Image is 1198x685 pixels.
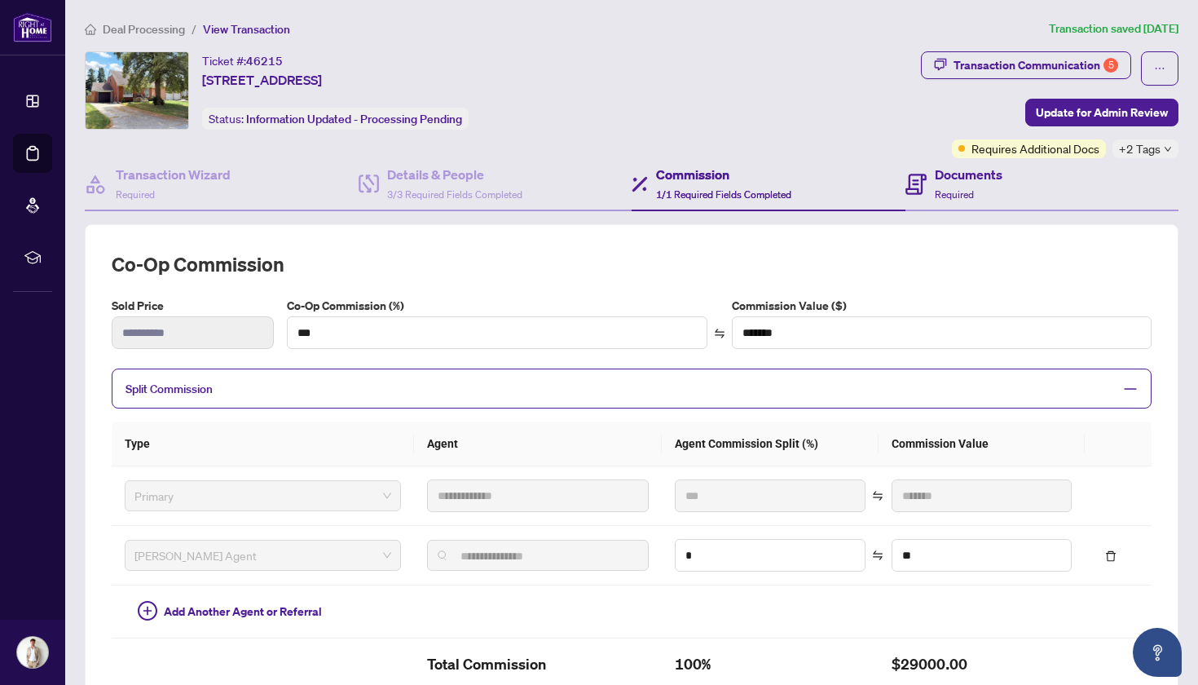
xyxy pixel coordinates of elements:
[1036,99,1168,126] span: Update for Admin Review
[13,12,52,42] img: logo
[714,328,725,339] span: swap
[971,139,1099,157] span: Requires Additional Docs
[656,188,791,201] span: 1/1 Required Fields Completed
[125,599,335,625] button: Add Another Agent or Referral
[1133,628,1182,677] button: Open asap
[1123,382,1138,396] span: minus
[192,20,196,38] li: /
[1025,99,1178,126] button: Update for Admin Review
[103,22,185,37] span: Deal Processing
[203,22,290,37] span: View Transaction
[879,422,1085,466] th: Commission Value
[85,24,96,35] span: home
[935,165,1002,184] h4: Documents
[138,601,157,621] span: plus-circle
[116,165,231,184] h4: Transaction Wizard
[872,490,883,502] span: swap
[202,108,469,130] div: Status:
[126,382,213,396] span: Split Commission
[675,652,865,678] h2: 100%
[872,550,883,561] span: swap
[246,112,462,126] span: Information Updated - Processing Pending
[134,484,391,508] span: Primary
[921,51,1131,79] button: Transaction Communication5
[112,297,274,315] label: Sold Price
[164,603,322,621] span: Add Another Agent or Referral
[662,422,879,466] th: Agent Commission Split (%)
[1049,20,1178,38] article: Transaction saved [DATE]
[112,369,1152,409] div: Split Commission
[17,637,48,668] img: Profile Icon
[438,550,447,560] img: search_icon
[387,188,522,201] span: 3/3 Required Fields Completed
[116,188,155,201] span: Required
[935,188,974,201] span: Required
[134,543,391,568] span: RAHR Agent
[414,422,662,466] th: Agent
[387,165,522,184] h4: Details & People
[1119,139,1161,158] span: +2 Tags
[287,297,707,315] label: Co-Op Commission (%)
[112,251,1152,277] h2: Co-op Commission
[892,652,1072,678] h2: $29000.00
[1105,550,1117,562] span: delete
[202,70,322,90] span: [STREET_ADDRESS]
[246,54,283,68] span: 46215
[1154,63,1165,74] span: ellipsis
[954,52,1118,78] div: Transaction Communication
[427,652,649,678] h2: Total Commission
[1164,145,1172,153] span: down
[732,297,1152,315] label: Commission Value ($)
[202,51,283,70] div: Ticket #:
[86,52,188,129] img: IMG-W12281657_1.jpg
[1103,58,1118,73] div: 5
[656,165,791,184] h4: Commission
[112,422,414,466] th: Type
